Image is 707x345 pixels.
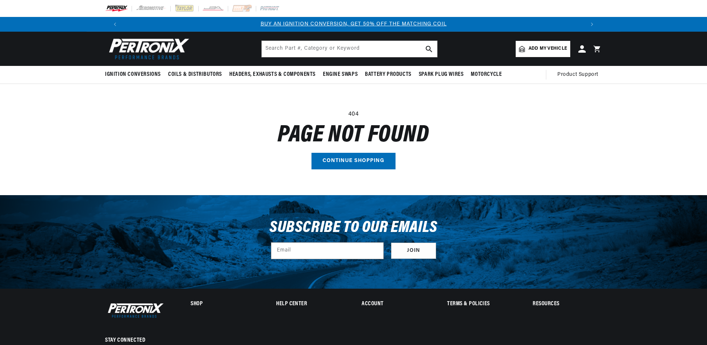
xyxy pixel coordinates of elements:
[585,17,599,32] button: Translation missing: en.sections.announcements.next_announcement
[108,17,122,32] button: Translation missing: en.sections.announcements.previous_announcement
[262,41,437,57] input: Search Part #, Category or Keyword
[105,71,161,78] span: Ignition Conversions
[261,21,447,27] a: BUY AN IGNITION CONVERSION, GET 50% OFF THE MATCHING COIL
[191,302,260,307] summary: Shop
[447,302,516,307] summary: Terms & policies
[421,41,437,57] button: search button
[271,243,383,259] input: Email
[87,17,620,32] slideshow-component: Translation missing: en.sections.announcements.announcement_bar
[226,66,319,83] summary: Headers, Exhausts & Components
[229,71,316,78] span: Headers, Exhausts & Components
[168,71,222,78] span: Coils & Distributors
[557,66,602,84] summary: Product Support
[391,243,436,259] button: Subscribe
[105,125,602,145] h1: Page not found
[105,302,164,319] img: Pertronix
[471,71,502,78] span: Motorcycle
[467,66,505,83] summary: Motorcycle
[269,221,438,235] h3: Subscribe to our emails
[361,66,415,83] summary: Battery Products
[276,302,345,307] summary: Help Center
[105,337,167,344] p: Stay Connected
[323,71,358,78] span: Engine Swaps
[319,66,361,83] summary: Engine Swaps
[362,302,431,307] summary: Account
[533,302,602,307] summary: Resources
[164,66,226,83] summary: Coils & Distributors
[516,41,570,57] a: Add my vehicle
[311,153,396,169] a: Continue shopping
[557,71,598,79] span: Product Support
[419,71,464,78] span: Spark Plug Wires
[122,20,585,28] div: 1 of 3
[105,66,164,83] summary: Ignition Conversions
[529,45,567,52] span: Add my vehicle
[365,71,411,78] span: Battery Products
[415,66,467,83] summary: Spark Plug Wires
[105,36,190,61] img: Pertronix
[105,110,602,119] p: 404
[122,20,585,28] div: Announcement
